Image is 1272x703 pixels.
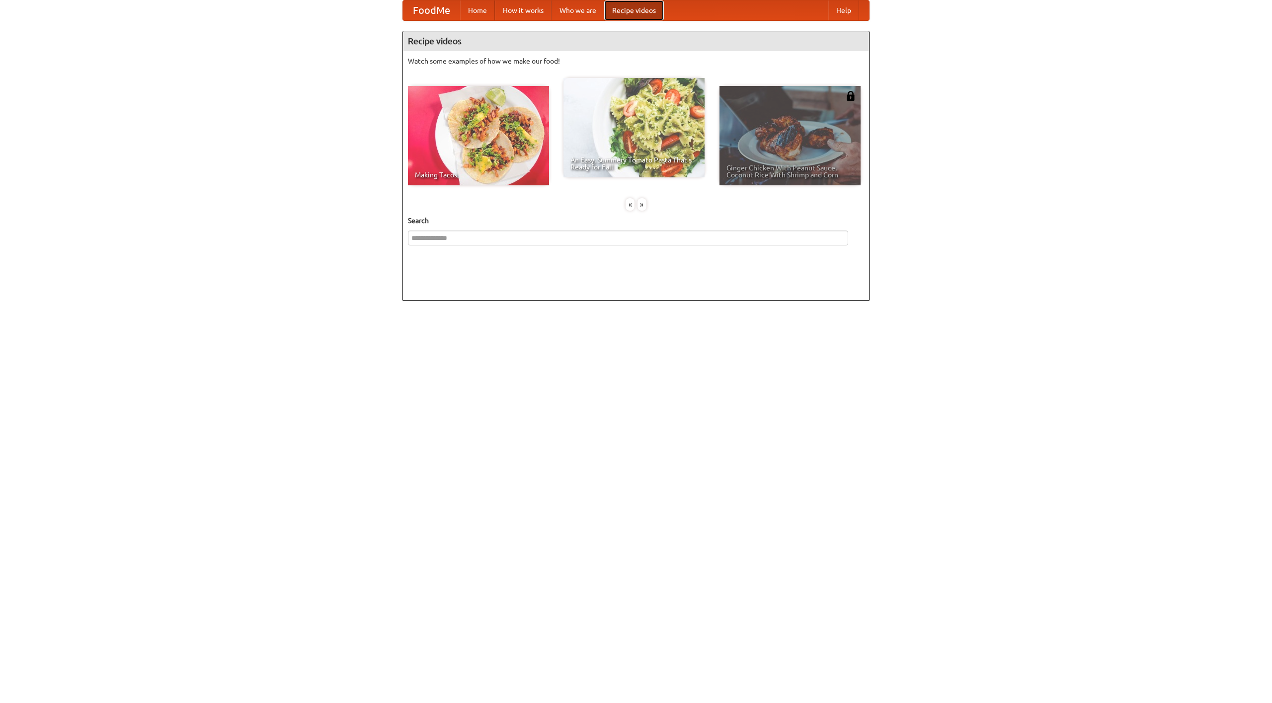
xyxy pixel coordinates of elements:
a: How it works [495,0,552,20]
h4: Recipe videos [403,31,869,51]
p: Watch some examples of how we make our food! [408,56,864,66]
span: An Easy, Summery Tomato Pasta That's Ready for Fall [570,156,698,170]
img: 483408.png [846,91,856,101]
a: Making Tacos [408,86,549,185]
a: An Easy, Summery Tomato Pasta That's Ready for Fall [563,78,705,177]
span: Making Tacos [415,171,542,178]
a: Who we are [552,0,604,20]
a: Help [828,0,859,20]
a: Recipe videos [604,0,664,20]
a: FoodMe [403,0,460,20]
div: « [626,198,635,211]
a: Home [460,0,495,20]
h5: Search [408,216,864,226]
div: » [637,198,646,211]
